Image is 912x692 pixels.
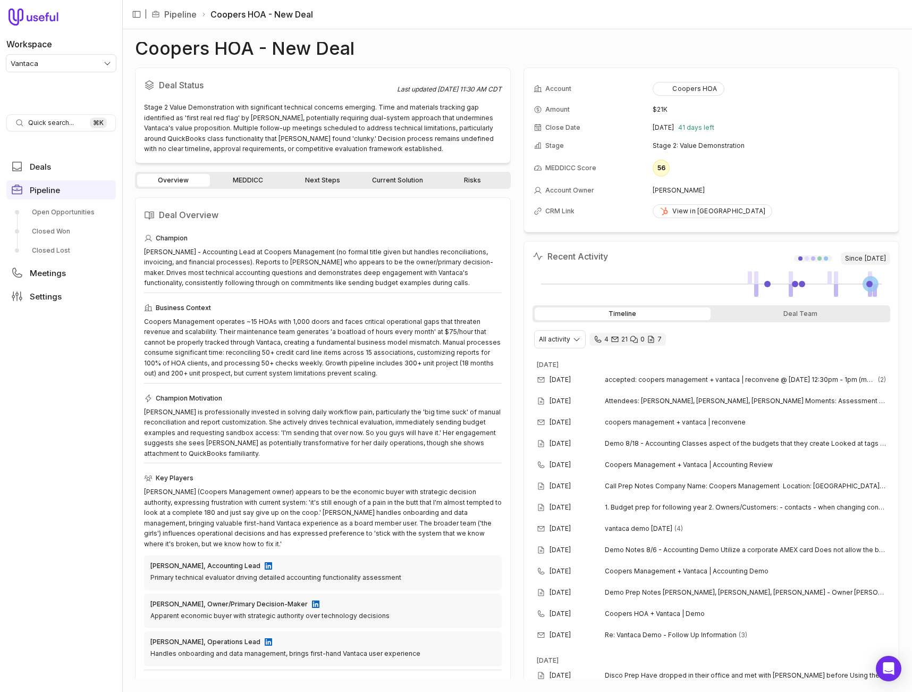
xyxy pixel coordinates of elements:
[6,180,116,199] a: Pipeline
[605,418,746,427] span: coopers management + vantaca | reconvene
[265,638,272,646] img: LinkedIn
[605,376,876,384] span: accepted: coopers management + vantaca | reconvene @ [DATE] 12:30pm - 1pm (mdt) ([PERSON_NAME])
[535,307,711,320] div: Timeline
[739,631,747,639] span: 3 emails in thread
[164,8,197,21] a: Pipeline
[286,174,359,187] a: Next Steps
[144,232,502,245] div: Champion
[653,182,889,199] td: [PERSON_NAME]
[436,174,509,187] a: Risks
[144,302,502,314] div: Business Context
[144,472,502,485] div: Key Players
[878,376,886,384] span: 2 emails in thread
[550,376,571,384] time: [DATE]
[678,123,714,132] span: 41 days left
[713,307,889,320] div: Deal Team
[312,601,319,608] img: LinkedIn
[30,293,62,301] span: Settings
[533,250,608,263] h2: Recent Activity
[545,123,580,132] span: Close Date
[605,610,873,618] span: Coopers HOA + Vantaca | Demo
[545,164,596,172] span: MEDDICC Score
[653,123,674,132] time: [DATE]
[660,85,717,93] div: Coopers HOA
[150,638,260,646] div: [PERSON_NAME], Operations Lead
[212,174,285,187] a: MEDDICC
[137,174,210,187] a: Overview
[144,392,502,405] div: Champion Motivation
[201,8,313,21] li: Coopers HOA - New Deal
[144,487,502,549] div: [PERSON_NAME] (Coopers Management owner) appears to be the economic buyer with strategic decision...
[605,503,886,512] span: 1. Budget prep for following year 2. Owners/Customers: - contacts - when changing contact informa...
[605,397,886,405] span: Attendees: [PERSON_NAME], [PERSON_NAME], [PERSON_NAME] Moments: Assessment config, post expense o...
[550,631,571,639] time: [DATE]
[605,567,873,576] span: Coopers Management + Vantaca | Accounting Demo
[550,567,571,576] time: [DATE]
[537,361,559,369] time: [DATE]
[550,610,571,618] time: [DATE]
[660,207,765,215] div: View in [GEOGRAPHIC_DATA]
[150,600,308,608] div: [PERSON_NAME], Owner/Primary Decision-Maker
[144,102,502,154] div: Stage 2 Value Demonstration with significant technical concerns emerging. Time and materials trac...
[437,85,502,93] time: [DATE] 11:30 AM CDT
[550,588,571,597] time: [DATE]
[6,263,116,282] a: Meetings
[605,482,886,490] span: Call Prep Notes Company Name: Coopers Management ​ Location: [GEOGRAPHIC_DATA], [GEOGRAPHIC_DATA]...
[144,247,502,288] div: [PERSON_NAME] - Accounting Lead at Coopers Management (no formal title given but handles reconcil...
[144,77,397,94] h2: Deal Status
[550,524,571,533] time: [DATE]
[265,562,272,570] img: LinkedIn
[6,204,116,259] div: Pipeline submenu
[30,269,66,277] span: Meetings
[90,118,107,128] kbd: ⌘ K
[150,572,495,583] div: Primary technical evaluator driving detailed accounting functionality assessment
[605,439,886,448] span: Demo 8/18 - Accounting Classes aspect of the budgets that they create Looked at tags and categori...
[537,656,559,664] time: [DATE]
[397,85,502,94] div: Last updated
[605,524,672,533] span: vantaca demo [DATE]
[6,204,116,221] a: Open Opportunities
[550,546,571,554] time: [DATE]
[605,631,737,639] span: Re: Vantaca Demo - Follow Up Information
[144,679,502,691] div: Next Steps Focus
[145,8,147,21] span: |
[30,163,51,171] span: Deals
[30,186,60,194] span: Pipeline
[6,223,116,240] a: Closed Won
[653,82,724,96] button: Coopers HOA
[876,656,901,681] div: Open Intercom Messenger
[6,242,116,259] a: Closed Lost
[550,439,571,448] time: [DATE]
[6,287,116,306] a: Settings
[144,316,502,379] div: Coopers Management operates ~15 HOAs with 1,000 doors and faces critical operational gaps that th...
[135,42,354,55] h1: Coopers HOA - New Deal
[150,648,495,659] div: Handles onboarding and data management, brings first-hand Vantaca user experience
[550,397,571,405] time: [DATE]
[550,503,571,512] time: [DATE]
[550,418,571,427] time: [DATE]
[589,333,666,346] div: 4 calls and 21 email threads
[545,105,570,114] span: Amount
[129,6,145,22] button: Collapse sidebar
[674,524,683,533] span: 4 emails in thread
[605,671,886,680] span: Disco Prep Have dropped in their office and met with [PERSON_NAME] before Using their own softwar...
[6,38,52,51] label: Workspace
[841,252,890,265] span: Since
[144,407,502,459] div: [PERSON_NAME] is professionally invested in solving daily workflow pain, particularly the 'big ti...
[653,101,889,118] td: $21K
[865,254,886,263] time: [DATE]
[6,157,116,176] a: Deals
[545,85,571,93] span: Account
[144,206,502,223] h2: Deal Overview
[550,461,571,469] time: [DATE]
[545,207,575,215] span: CRM Link
[550,482,571,490] time: [DATE]
[550,671,571,680] time: [DATE]
[653,137,889,154] td: Stage 2: Value Demonstration
[28,119,74,127] span: Quick search...
[361,174,434,187] a: Current Solution
[545,141,564,150] span: Stage
[653,204,772,218] a: View in [GEOGRAPHIC_DATA]
[653,160,670,177] div: 56
[605,461,873,469] span: Coopers Management + Vantaca | Accounting Review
